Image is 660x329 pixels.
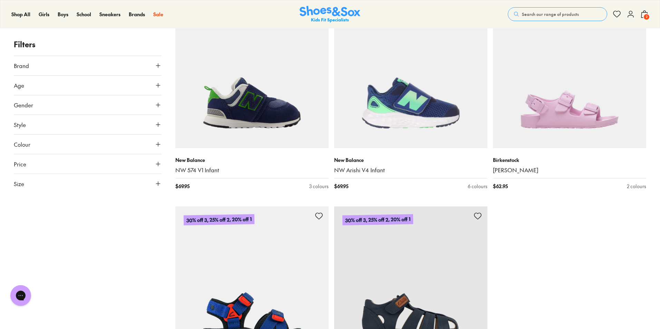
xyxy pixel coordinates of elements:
p: 30% off 3, 25% off 2, 20% off 1 [184,214,254,225]
button: 2 [640,7,649,22]
button: Price [14,154,162,174]
img: SNS_Logo_Responsive.svg [300,6,360,23]
button: Size [14,174,162,193]
a: Shoes & Sox [300,6,360,23]
button: Style [14,115,162,134]
span: Size [14,180,24,188]
span: $ 62.95 [493,183,508,190]
span: Search our range of products [522,11,579,17]
button: Gender [14,95,162,115]
p: 30% off 3, 25% off 2, 20% off 1 [342,214,413,225]
a: Boys [58,11,68,18]
span: Price [14,160,26,168]
div: 3 colours [309,183,329,190]
p: Filters [14,39,162,50]
span: Age [14,81,24,89]
button: Search our range of products [508,7,607,21]
span: Brand [14,61,29,70]
button: Colour [14,135,162,154]
p: New Balance [175,156,329,164]
a: Sale [153,11,163,18]
a: NW Arishi V4 Infant [334,166,487,174]
button: Brand [14,56,162,75]
a: NW 574 V1 Infant [175,166,329,174]
a: Girls [39,11,49,18]
a: School [77,11,91,18]
button: Age [14,76,162,95]
iframe: Gorgias live chat messenger [7,283,35,308]
span: Style [14,120,26,129]
span: Colour [14,140,30,148]
span: 2 [643,13,650,20]
p: New Balance [334,156,487,164]
span: Gender [14,101,33,109]
a: Brands [129,11,145,18]
div: 2 colours [627,183,646,190]
div: 6 colours [468,183,487,190]
a: [PERSON_NAME] [493,166,646,174]
a: Shop All [11,11,30,18]
a: Sneakers [99,11,120,18]
span: $ 69.95 [175,183,190,190]
p: Birkenstock [493,156,646,164]
span: $ 69.95 [334,183,348,190]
